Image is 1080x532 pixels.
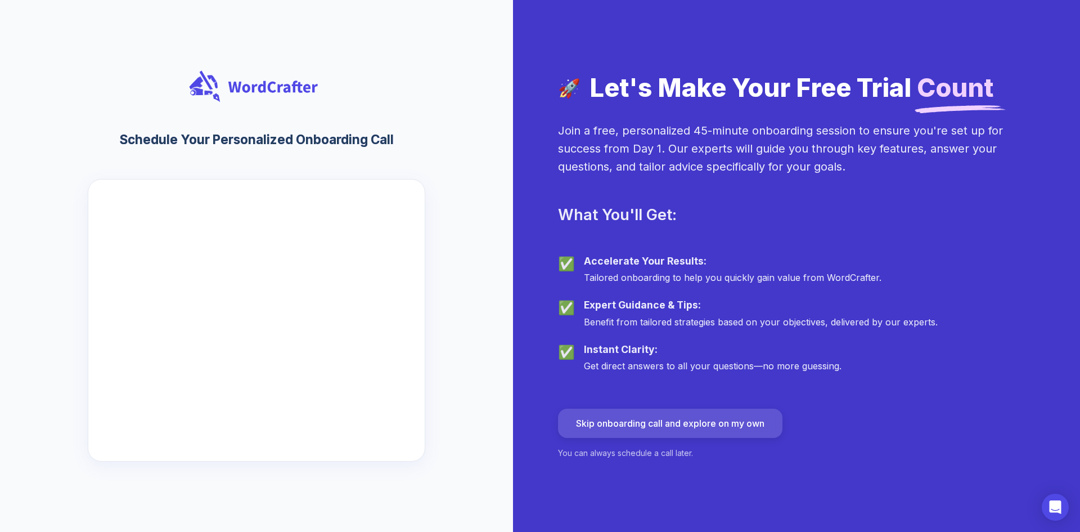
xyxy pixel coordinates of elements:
[88,180,425,461] iframe: Select a Date & Time - Calendly
[584,342,841,357] p: Instant Clarity :
[584,271,881,284] p: Tailored onboarding to help you quickly gain value from WordCrafter.
[584,254,881,269] p: Accelerate Your Results :
[584,315,938,329] p: Benefit from tailored strategies based on your objectives, delivered by our experts.
[558,409,782,438] button: Skip onboarding call and explore on my own
[558,342,575,363] p: ✅
[558,254,575,274] p: ✅
[558,122,1008,176] p: Join a free, personalized 45-minute onboarding session to ensure you're set up for success from D...
[558,447,1008,459] p: You can always schedule a call later.
[584,298,938,312] p: Expert Guidance & Tips :
[558,73,581,100] p: 🚀
[584,359,841,373] p: Get direct answers to all your questions—no more guessing.
[589,73,993,104] h2: Let's Make Your Free Trial
[558,298,575,318] p: ✅
[558,203,1008,227] p: What You'll Get:
[1042,494,1069,521] div: Open Intercom Messenger
[917,73,993,104] span: Count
